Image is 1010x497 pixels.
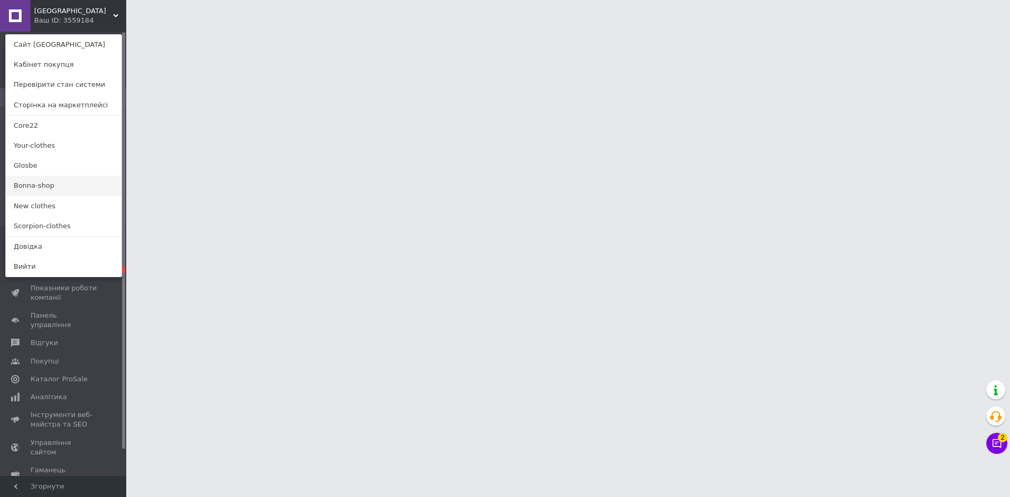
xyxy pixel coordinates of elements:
a: Сторінка на маркетплейсі [6,95,122,115]
span: Управління сайтом [31,438,97,457]
a: Your-clothes [6,136,122,156]
span: Панель управління [31,311,97,330]
a: Кабінет покупця [6,55,122,75]
span: Інструменти веб-майстра та SEO [31,410,97,429]
div: Ваш ID: 3559184 [34,16,78,25]
button: Чат з покупцем2 [986,433,1007,454]
a: Glosbe [6,156,122,176]
a: New clothes [6,196,122,216]
span: Аналітика [31,392,67,402]
span: Гаманець компанії [31,465,97,484]
a: Сайт [GEOGRAPHIC_DATA] [6,35,122,55]
span: 2 [998,433,1007,442]
a: Перевірити стан системи [6,75,122,95]
span: Каталог ProSale [31,374,87,384]
a: Довідка [6,237,122,257]
span: Відгуки [31,338,58,348]
span: Black street [34,6,113,16]
a: Core22 [6,116,122,136]
a: Вийти [6,257,122,277]
a: Scorpion-clothes [6,216,122,236]
span: Покупці [31,357,59,366]
a: Bonna-shop [6,176,122,196]
span: Показники роботи компанії [31,283,97,302]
